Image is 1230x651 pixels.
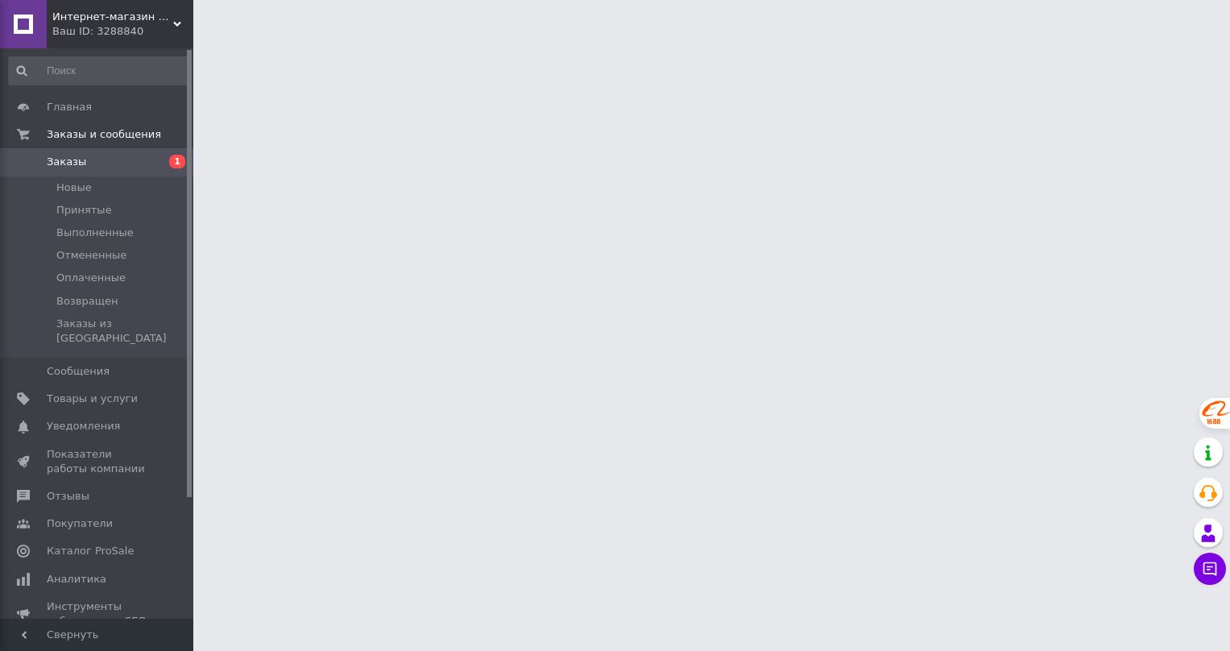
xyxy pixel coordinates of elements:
[56,180,92,195] span: Новые
[56,203,112,218] span: Принятые
[47,419,120,433] span: Уведомления
[169,155,185,168] span: 1
[56,226,134,240] span: Выполненные
[47,489,89,504] span: Отзывы
[1194,553,1226,585] button: Чат с покупателем
[47,155,86,169] span: Заказы
[56,294,118,309] span: Возвращен
[47,392,138,406] span: Товары и услуги
[47,599,149,628] span: Инструменты вебмастера и SEO
[47,364,110,379] span: Сообщения
[47,516,113,531] span: Покупатели
[52,10,173,24] span: Интернет-магазин "Vаріант"
[52,24,193,39] div: Ваш ID: 3288840
[56,317,188,346] span: Заказы из [GEOGRAPHIC_DATA]
[47,572,106,587] span: Аналитика
[56,248,126,263] span: Отмененные
[47,544,134,558] span: Каталог ProSale
[47,447,149,476] span: Показатели работы компании
[56,271,126,285] span: Оплаченные
[8,56,189,85] input: Поиск
[47,100,92,114] span: Главная
[47,127,161,142] span: Заказы и сообщения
